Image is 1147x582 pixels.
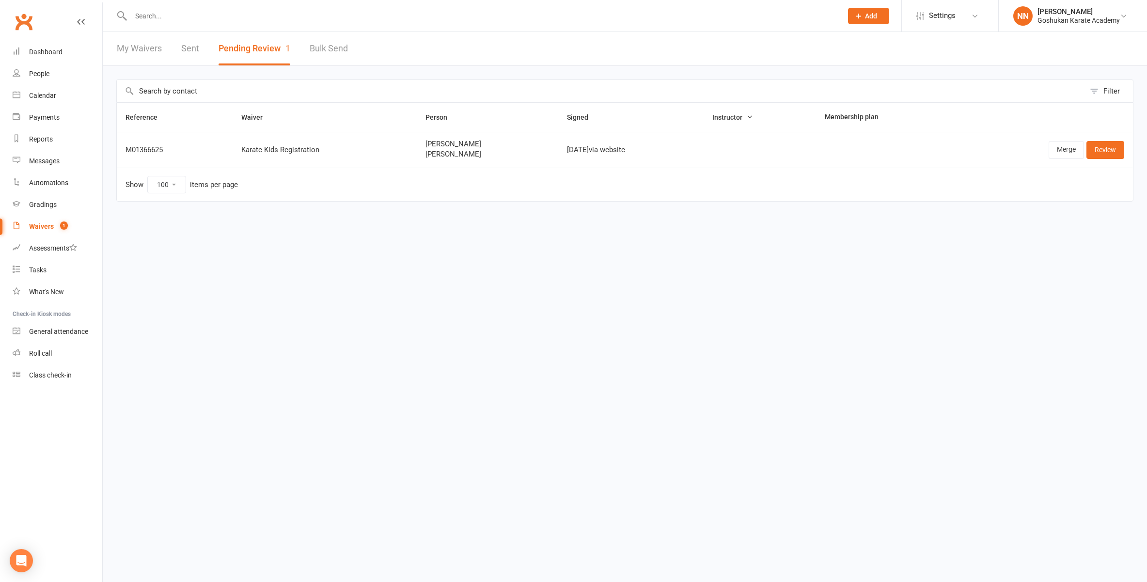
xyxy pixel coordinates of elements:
div: Automations [29,179,68,187]
a: General attendance kiosk mode [13,321,102,343]
div: Messages [29,157,60,165]
a: People [13,63,102,85]
a: Merge [1049,141,1084,158]
button: Waiver [241,111,273,123]
input: Search by contact [117,80,1085,102]
button: Add [848,8,889,24]
button: Reference [126,111,168,123]
a: Automations [13,172,102,194]
div: Goshukan Karate Academy [1037,16,1120,25]
span: Add [865,12,877,20]
span: 1 [285,43,290,53]
div: Dashboard [29,48,63,56]
button: Pending Review1 [219,32,290,65]
div: [DATE] via website [567,146,695,154]
span: [PERSON_NAME] [425,150,549,158]
div: Filter [1103,85,1120,97]
div: M01366625 [126,146,224,154]
a: Dashboard [13,41,102,63]
div: What's New [29,288,64,296]
div: Open Intercom Messenger [10,549,33,572]
a: Clubworx [12,10,36,34]
div: General attendance [29,328,88,335]
div: Roll call [29,349,52,357]
div: Gradings [29,201,57,208]
button: Filter [1085,80,1133,102]
a: Roll call [13,343,102,364]
button: Signed [567,111,599,123]
a: What's New [13,281,102,303]
a: Reports [13,128,102,150]
span: Settings [929,5,956,27]
span: Person [425,113,458,121]
span: [PERSON_NAME] [425,140,549,148]
a: Assessments [13,237,102,259]
button: Person [425,111,458,123]
a: Waivers 1 [13,216,102,237]
a: Review [1086,141,1124,158]
a: Bulk Send [310,32,348,65]
th: Membership plan [816,103,954,132]
a: Gradings [13,194,102,216]
div: Karate Kids Registration [241,146,408,154]
span: Signed [567,113,599,121]
div: Class check-in [29,371,72,379]
div: items per page [190,181,238,189]
a: My Waivers [117,32,162,65]
div: People [29,70,49,78]
div: Payments [29,113,60,121]
a: Payments [13,107,102,128]
a: Tasks [13,259,102,281]
div: [PERSON_NAME] [1037,7,1120,16]
a: Calendar [13,85,102,107]
div: Show [126,176,238,193]
span: 1 [60,221,68,230]
div: Assessments [29,244,77,252]
span: Waiver [241,113,273,121]
span: Instructor [712,113,753,121]
a: Messages [13,150,102,172]
div: Waivers [29,222,54,230]
a: Class kiosk mode [13,364,102,386]
a: Sent [181,32,199,65]
input: Search... [128,9,835,23]
button: Instructor [712,111,753,123]
div: Calendar [29,92,56,99]
div: Tasks [29,266,47,274]
span: Reference [126,113,168,121]
div: Reports [29,135,53,143]
div: NN [1013,6,1033,26]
